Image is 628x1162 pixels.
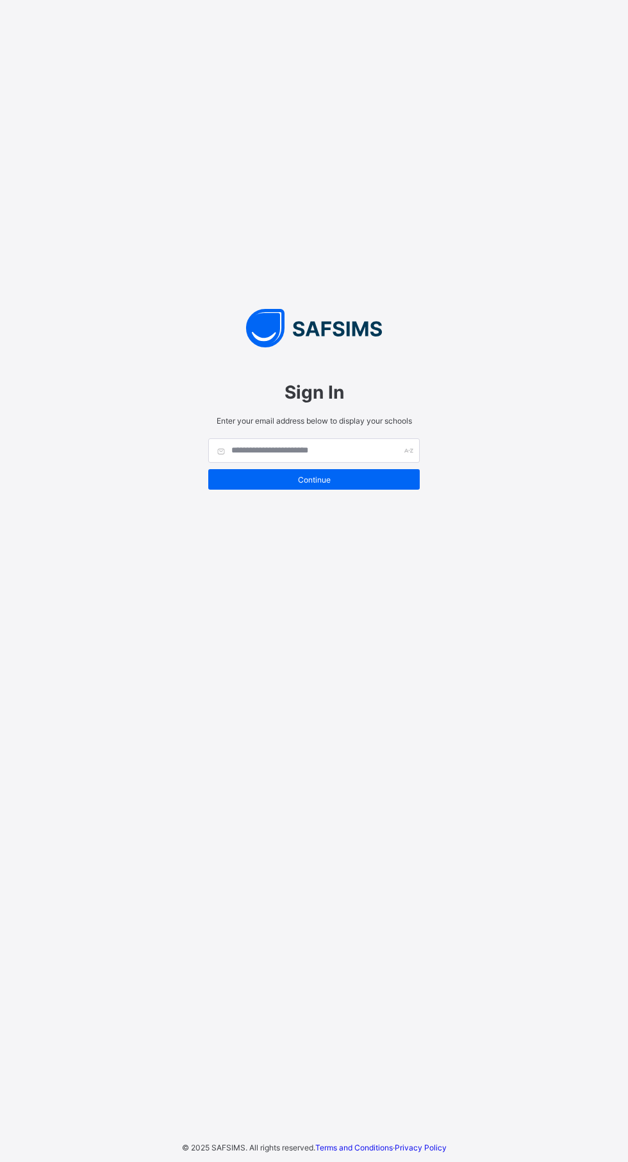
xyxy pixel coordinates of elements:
[218,475,410,485] span: Continue
[182,1143,315,1152] span: © 2025 SAFSIMS. All rights reserved.
[315,1143,447,1152] span: ·
[208,381,420,403] span: Sign In
[395,1143,447,1152] a: Privacy Policy
[208,416,420,426] span: Enter your email address below to display your schools
[195,309,433,347] img: SAFSIMS Logo
[315,1143,393,1152] a: Terms and Conditions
